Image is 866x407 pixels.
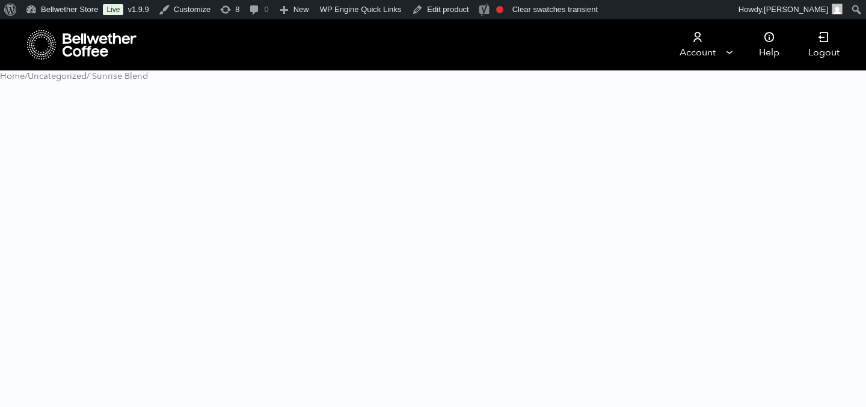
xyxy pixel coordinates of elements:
[764,5,828,14] span: [PERSON_NAME]
[103,4,123,15] a: Live
[496,6,503,13] div: Focus keyphrase not set
[745,19,794,70] a: Help
[660,19,734,70] a: Account
[794,19,854,70] a: Logout
[28,70,87,82] a: Uncategorized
